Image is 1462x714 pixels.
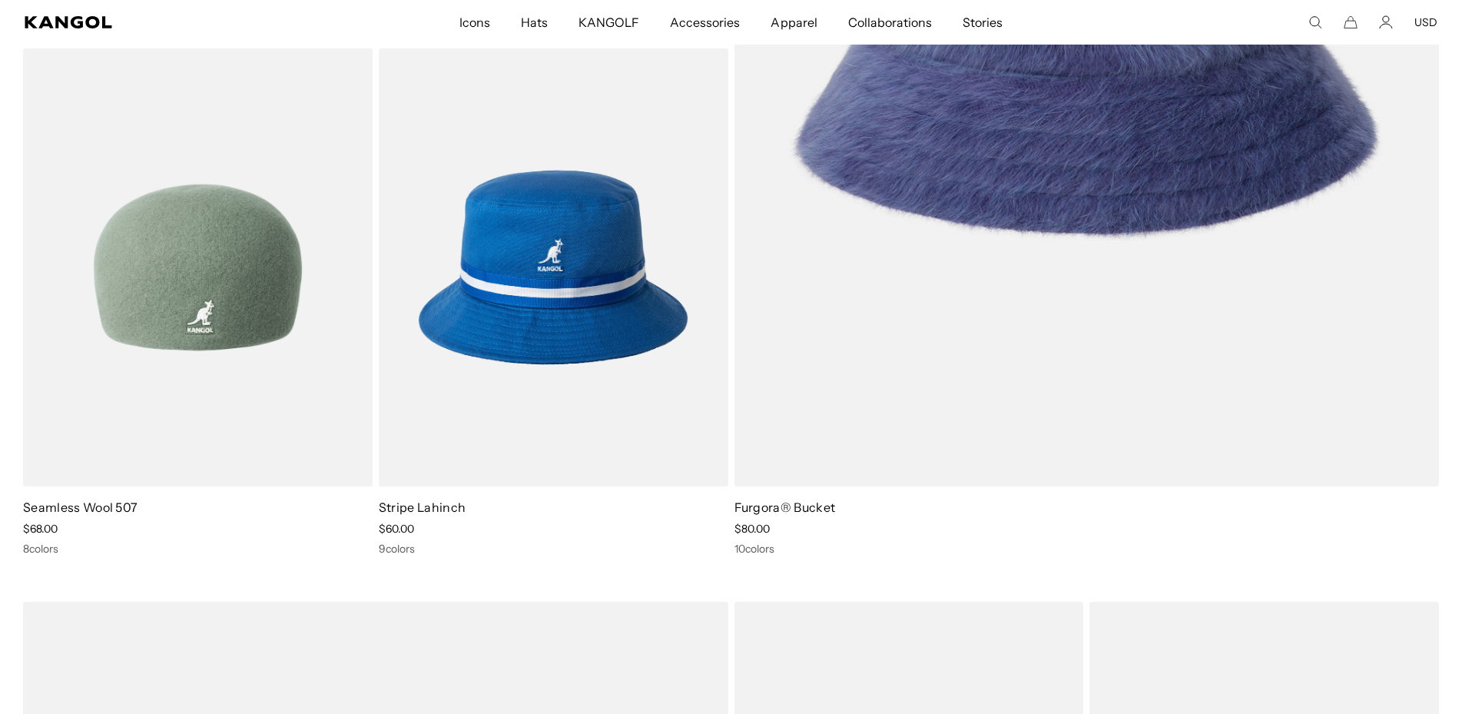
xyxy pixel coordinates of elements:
span: $60.00 [379,522,414,536]
div: 8 colors [23,542,373,556]
div: 9 colors [379,542,728,556]
div: 10 colors [734,542,1440,556]
button: USD [1414,15,1437,29]
img: Stripe Lahinch [379,48,728,487]
a: Seamless Wool 507 [23,500,138,515]
summary: Search here [1308,15,1322,29]
button: Cart [1344,15,1358,29]
img: Seamless Wool 507 [23,48,373,487]
a: Account [1379,15,1393,29]
a: Stripe Lahinch [379,500,466,515]
span: $80.00 [734,522,770,536]
a: Furgora® Bucket [734,500,836,515]
a: Kangol [25,16,304,28]
span: $68.00 [23,522,58,536]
